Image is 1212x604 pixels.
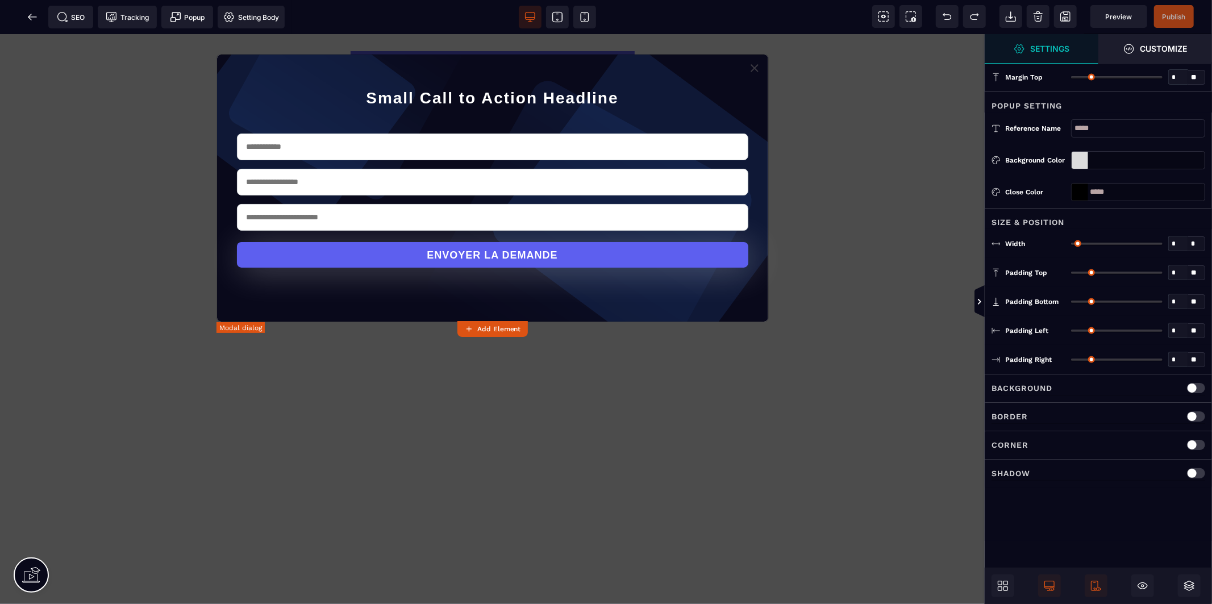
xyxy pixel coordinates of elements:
[457,321,528,337] button: Add Element
[899,5,922,28] span: Screenshot
[745,25,764,43] a: Close
[1038,574,1061,597] span: Is Show Desktop
[936,5,959,28] span: Undo
[985,208,1212,229] div: Size & Position
[218,6,285,28] span: Favicon
[1005,239,1025,248] span: Width
[237,208,748,234] button: ENVOYER LA DEMANDE
[1005,268,1047,277] span: Padding Top
[1005,73,1043,82] span: Margin Top
[1054,5,1077,28] span: Save
[48,6,93,28] span: Seo meta data
[98,6,157,28] span: Tracking code
[477,325,521,333] strong: Add Element
[1098,34,1212,64] span: Open Style Manager
[992,574,1014,597] span: Open Blocks
[1031,44,1070,53] strong: Settings
[573,6,596,28] span: View mobile
[992,410,1028,423] p: Border
[1090,5,1147,28] span: Preview
[985,91,1212,113] div: Popup Setting
[1027,5,1049,28] span: Clear
[1140,44,1188,53] strong: Customize
[963,5,986,28] span: Redo
[1178,574,1201,597] span: Open Sub Layers
[161,6,213,28] span: Create Alert Modal
[1131,574,1154,597] span: Cmd Hidden Block
[999,5,1022,28] span: Open Import Webpage
[223,11,279,23] span: Setting Body
[992,466,1030,480] p: Shadow
[1005,297,1059,306] span: Padding Bottom
[546,6,569,28] span: View tablet
[1005,123,1065,134] div: Reference name
[519,6,542,28] span: View desktop
[992,438,1028,452] p: Corner
[1154,5,1194,28] span: Save
[1005,355,1052,364] span: Padding Right
[1005,155,1065,166] div: Background Color
[872,5,895,28] span: View components
[228,49,757,80] h2: Small Call to Action Headline
[1085,574,1107,597] span: Is Show Mobile
[57,11,85,23] span: SEO
[21,6,44,28] span: Back
[985,285,996,319] span: Toggle Views
[992,381,1052,395] p: Background
[985,34,1098,64] span: Open Style Manager
[1005,186,1065,198] div: Close Color
[1163,13,1186,21] span: Publish
[1005,326,1048,335] span: Padding Left
[1106,13,1132,21] span: Preview
[106,11,149,23] span: Tracking
[170,11,205,23] span: Popup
